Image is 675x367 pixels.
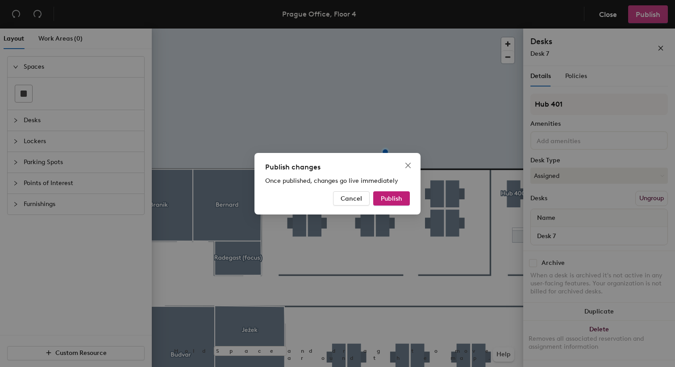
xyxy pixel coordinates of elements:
[333,191,370,206] button: Cancel
[373,191,410,206] button: Publish
[404,162,412,169] span: close
[401,158,415,173] button: Close
[401,162,415,169] span: Close
[381,194,402,202] span: Publish
[265,177,398,185] span: Once published, changes go live immediately
[265,162,410,173] div: Publish changes
[341,194,362,202] span: Cancel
